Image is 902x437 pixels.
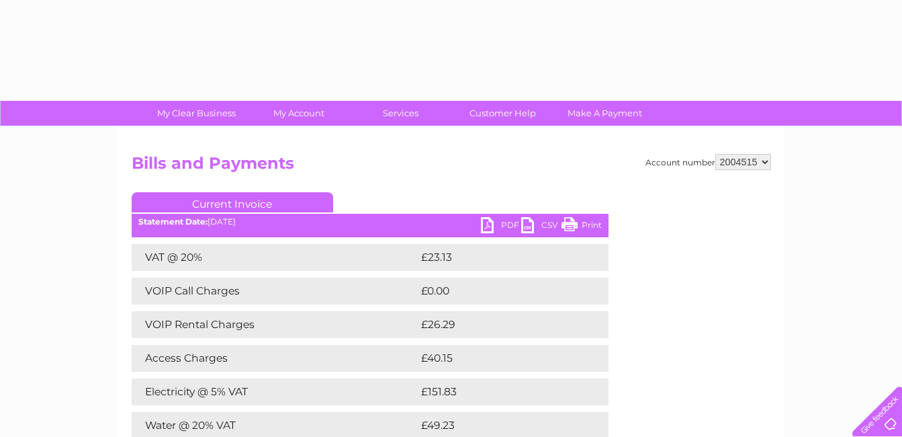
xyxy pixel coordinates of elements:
td: Electricity @ 5% VAT [132,379,418,405]
div: [DATE] [132,217,608,227]
a: CSV [521,217,561,237]
a: Services [345,101,456,126]
b: Statement Date: [138,216,208,227]
a: Customer Help [447,101,558,126]
a: PDF [481,217,521,237]
td: VOIP Call Charges [132,278,418,305]
div: Account number [645,154,771,170]
h2: Bills and Payments [132,154,771,180]
td: VOIP Rental Charges [132,311,418,338]
a: My Account [243,101,354,126]
td: £26.29 [418,311,582,338]
td: £0.00 [418,278,578,305]
td: VAT @ 20% [132,244,418,271]
a: Make A Payment [549,101,660,126]
td: Access Charges [132,345,418,372]
td: £40.15 [418,345,580,372]
a: Current Invoice [132,192,333,212]
td: £151.83 [418,379,582,405]
a: Print [561,217,602,237]
a: My Clear Business [141,101,252,126]
td: £23.13 [418,244,580,271]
